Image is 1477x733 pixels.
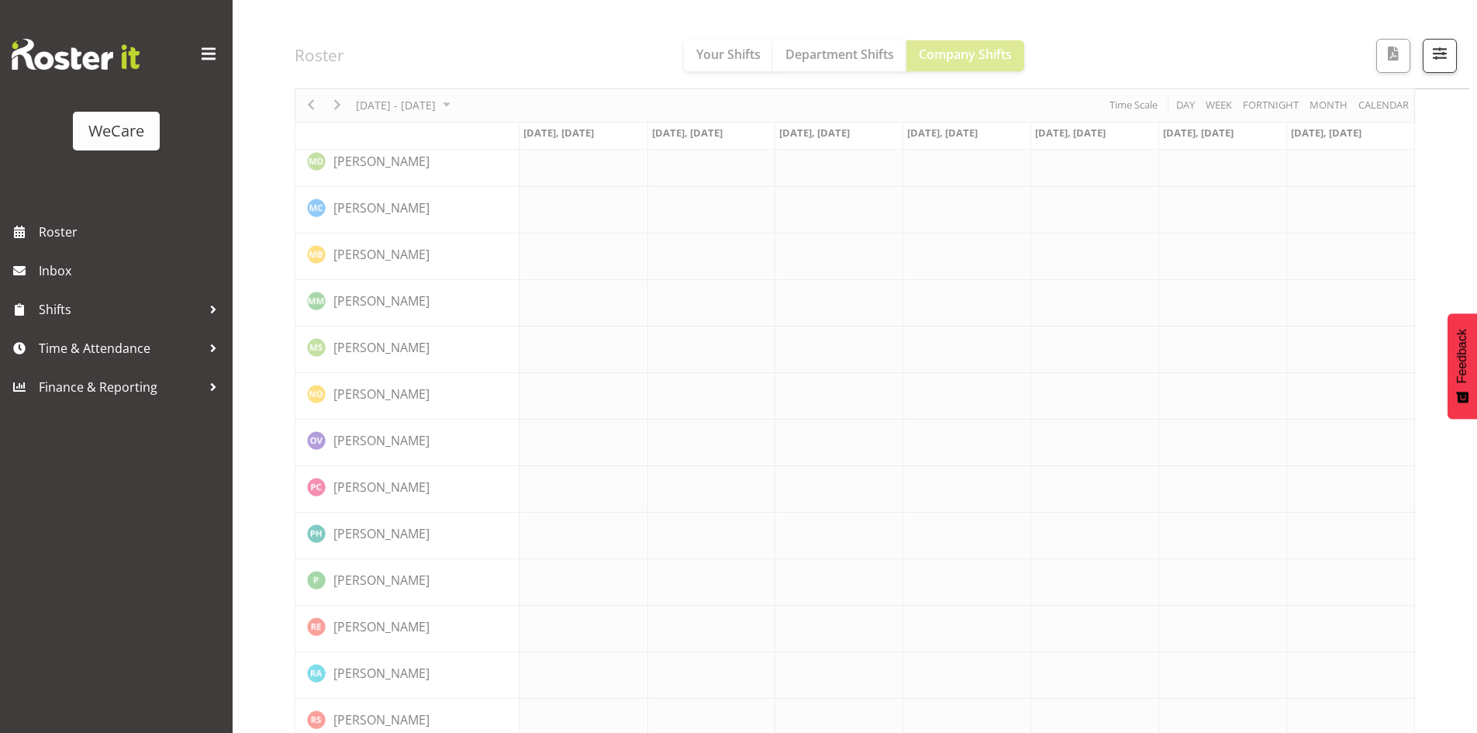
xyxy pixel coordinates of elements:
button: Feedback - Show survey [1448,313,1477,419]
span: Time & Attendance [39,337,202,360]
span: Roster [39,220,225,244]
button: Filter Shifts [1423,39,1457,73]
div: WeCare [88,119,144,143]
span: Inbox [39,259,225,282]
span: Shifts [39,298,202,321]
span: Finance & Reporting [39,375,202,399]
img: Rosterit website logo [12,39,140,70]
span: Feedback [1455,329,1469,383]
